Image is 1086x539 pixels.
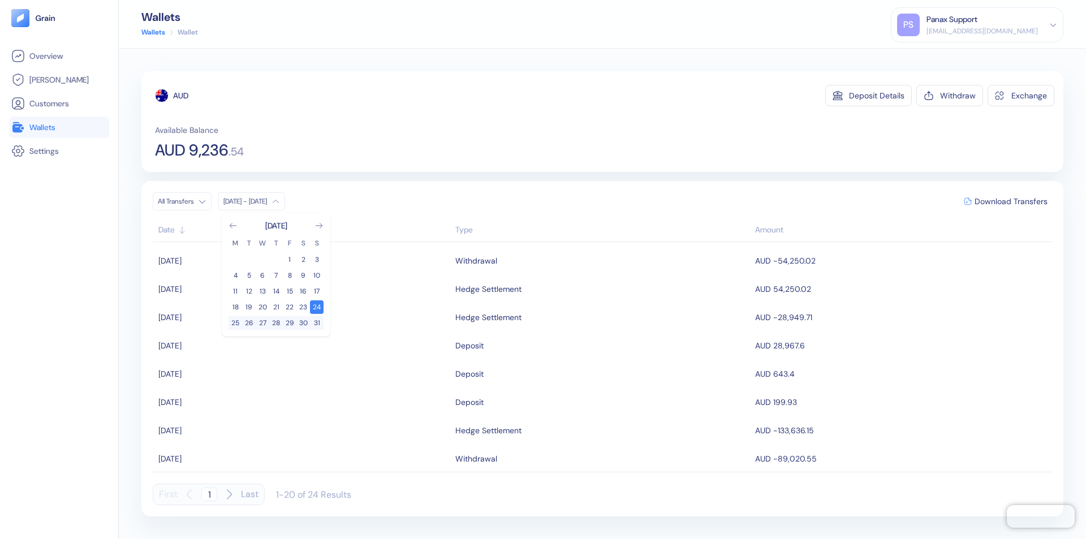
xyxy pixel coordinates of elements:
[256,269,269,282] button: 6
[229,284,242,298] button: 11
[310,253,324,266] button: 3
[897,14,920,36] div: PS
[296,284,310,298] button: 16
[849,92,904,100] div: Deposit Details
[155,124,218,136] span: Available Balance
[283,269,296,282] button: 8
[916,85,983,106] button: Withdraw
[296,253,310,266] button: 2
[158,224,450,236] div: Sort ascending
[296,238,310,248] th: Saturday
[825,85,912,106] button: Deposit Details
[455,336,484,355] div: Deposit
[296,316,310,330] button: 30
[153,445,453,473] td: [DATE]
[242,284,256,298] button: 12
[940,92,976,100] div: Withdraw
[276,489,351,501] div: 1-20 of 24 Results
[155,143,229,158] span: AUD 9,236
[218,192,285,210] button: [DATE] - [DATE]
[455,279,522,299] div: Hedge Settlement
[310,238,324,248] th: Sunday
[153,247,453,275] td: [DATE]
[153,275,453,303] td: [DATE]
[242,238,256,248] th: Tuesday
[229,269,242,282] button: 4
[314,221,324,230] button: Go to next month
[455,393,484,412] div: Deposit
[1007,505,1075,528] iframe: Chatra live chat
[229,238,242,248] th: Monday
[1011,92,1047,100] div: Exchange
[242,269,256,282] button: 5
[141,27,165,37] a: Wallets
[229,300,242,314] button: 18
[752,445,1052,473] td: AUD -89,020.55
[229,146,244,157] span: . 54
[455,308,522,327] div: Hedge Settlement
[269,316,283,330] button: 28
[975,197,1048,205] span: Download Transfers
[35,14,56,22] img: logo
[455,364,484,383] div: Deposit
[959,193,1052,210] button: Download Transfers
[29,145,59,157] span: Settings
[296,269,310,282] button: 9
[752,416,1052,445] td: AUD -133,636.15
[242,300,256,314] button: 19
[455,224,749,236] div: Sort ascending
[229,316,242,330] button: 25
[988,85,1054,106] button: Exchange
[752,247,1052,275] td: AUD -54,250.02
[153,416,453,445] td: [DATE]
[926,14,977,25] div: Panax Support
[752,360,1052,388] td: AUD 643.4
[283,300,296,314] button: 22
[29,122,55,133] span: Wallets
[455,421,522,440] div: Hedge Settlement
[11,73,107,87] a: [PERSON_NAME]
[29,50,63,62] span: Overview
[283,253,296,266] button: 1
[11,49,107,63] a: Overview
[310,316,324,330] button: 31
[11,144,107,158] a: Settings
[752,331,1052,360] td: AUD 28,967.6
[159,484,178,505] button: First
[256,316,269,330] button: 27
[310,300,324,314] button: 24
[173,90,188,101] div: AUD
[153,303,453,331] td: [DATE]
[29,74,89,85] span: [PERSON_NAME]
[29,98,69,109] span: Customers
[269,269,283,282] button: 7
[256,284,269,298] button: 13
[256,300,269,314] button: 20
[283,238,296,248] th: Friday
[455,449,497,468] div: Withdrawal
[926,26,1038,36] div: [EMAIL_ADDRESS][DOMAIN_NAME]
[153,388,453,416] td: [DATE]
[242,316,256,330] button: 26
[310,284,324,298] button: 17
[752,388,1052,416] td: AUD 199.93
[265,220,287,231] div: [DATE]
[310,269,324,282] button: 10
[11,97,107,110] a: Customers
[229,221,238,230] button: Go to previous month
[283,284,296,298] button: 15
[269,284,283,298] button: 14
[153,331,453,360] td: [DATE]
[241,484,258,505] button: Last
[752,275,1052,303] td: AUD 54,250.02
[269,300,283,314] button: 21
[752,303,1052,331] td: AUD -28,949.71
[256,238,269,248] th: Wednesday
[11,120,107,134] a: Wallets
[141,11,198,23] div: Wallets
[755,224,1046,236] div: Sort descending
[283,316,296,330] button: 29
[223,197,267,206] div: [DATE] - [DATE]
